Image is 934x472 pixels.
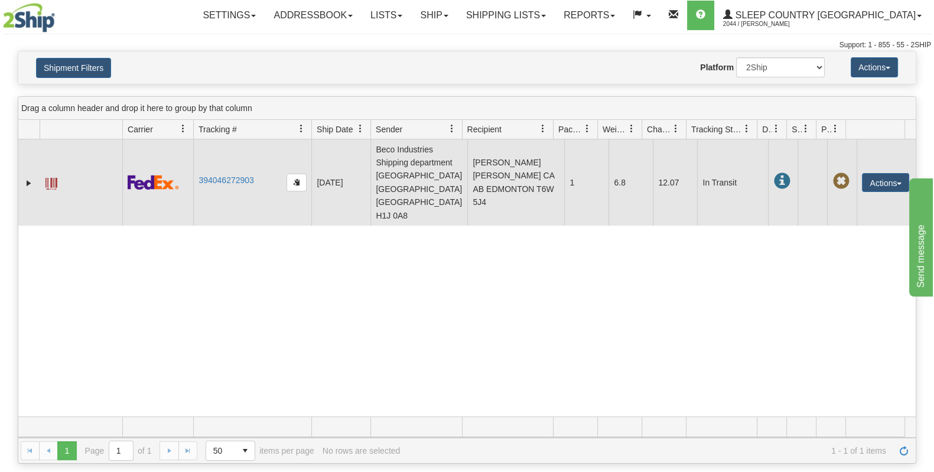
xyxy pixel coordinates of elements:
td: [PERSON_NAME] [PERSON_NAME] CA AB EDMONTON T6W 5J4 [467,139,564,226]
button: Actions [851,57,898,77]
span: Ship Date [317,123,353,135]
span: Packages [558,123,583,135]
span: 50 [213,445,229,457]
img: 2 - FedEx Express® [128,175,179,190]
span: select [236,441,255,460]
a: Addressbook [265,1,362,30]
a: Sleep Country [GEOGRAPHIC_DATA] 2044 / [PERSON_NAME] [714,1,930,30]
button: Actions [862,173,909,192]
span: 2044 / [PERSON_NAME] [723,18,812,30]
a: Refresh [894,441,913,460]
span: Pickup Not Assigned [832,173,849,190]
div: Send message [9,7,109,21]
span: Sleep Country [GEOGRAPHIC_DATA] [733,10,916,20]
span: 1 - 1 of 1 items [408,446,886,455]
a: Recipient filter column settings [533,119,553,139]
a: Weight filter column settings [621,119,642,139]
a: Expand [23,177,35,189]
span: Charge [647,123,672,135]
a: Settings [194,1,265,30]
span: In Transit [773,173,790,190]
span: Recipient [467,123,502,135]
a: 394046272903 [198,175,253,185]
a: Packages filter column settings [577,119,597,139]
span: items per page [206,441,314,461]
a: Shipment Issues filter column settings [796,119,816,139]
a: Lists [362,1,411,30]
a: Sender filter column settings [442,119,462,139]
span: Page of 1 [85,441,152,461]
a: Ship [411,1,457,30]
a: Reports [555,1,624,30]
span: Weight [603,123,627,135]
span: Page sizes drop down [206,441,255,461]
a: Charge filter column settings [666,119,686,139]
span: Tracking Status [691,123,743,135]
button: Copy to clipboard [287,174,307,191]
td: 1 [564,139,608,226]
span: Delivery Status [762,123,772,135]
a: Label [45,172,57,191]
td: 12.07 [653,139,697,226]
a: Tracking Status filter column settings [737,119,757,139]
span: Page 1 [57,441,76,460]
a: Carrier filter column settings [173,119,193,139]
td: Beco Industries Shipping department [GEOGRAPHIC_DATA] [GEOGRAPHIC_DATA] [GEOGRAPHIC_DATA] H1J 0A8 [370,139,467,226]
td: 6.8 [608,139,653,226]
iframe: chat widget [907,175,933,296]
a: Tracking # filter column settings [291,119,311,139]
a: Ship Date filter column settings [350,119,370,139]
span: Shipment Issues [792,123,802,135]
div: grid grouping header [18,97,916,120]
div: No rows are selected [323,446,401,455]
img: logo2044.jpg [3,3,55,32]
span: Sender [376,123,402,135]
div: Support: 1 - 855 - 55 - 2SHIP [3,40,931,50]
a: Delivery Status filter column settings [766,119,786,139]
a: Shipping lists [457,1,555,30]
label: Platform [700,61,734,73]
td: In Transit [697,139,768,226]
a: Pickup Status filter column settings [825,119,845,139]
td: [DATE] [311,139,370,226]
button: Shipment Filters [36,58,111,78]
span: Carrier [128,123,153,135]
span: Pickup Status [821,123,831,135]
span: Tracking # [198,123,237,135]
input: Page 1 [109,441,133,460]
